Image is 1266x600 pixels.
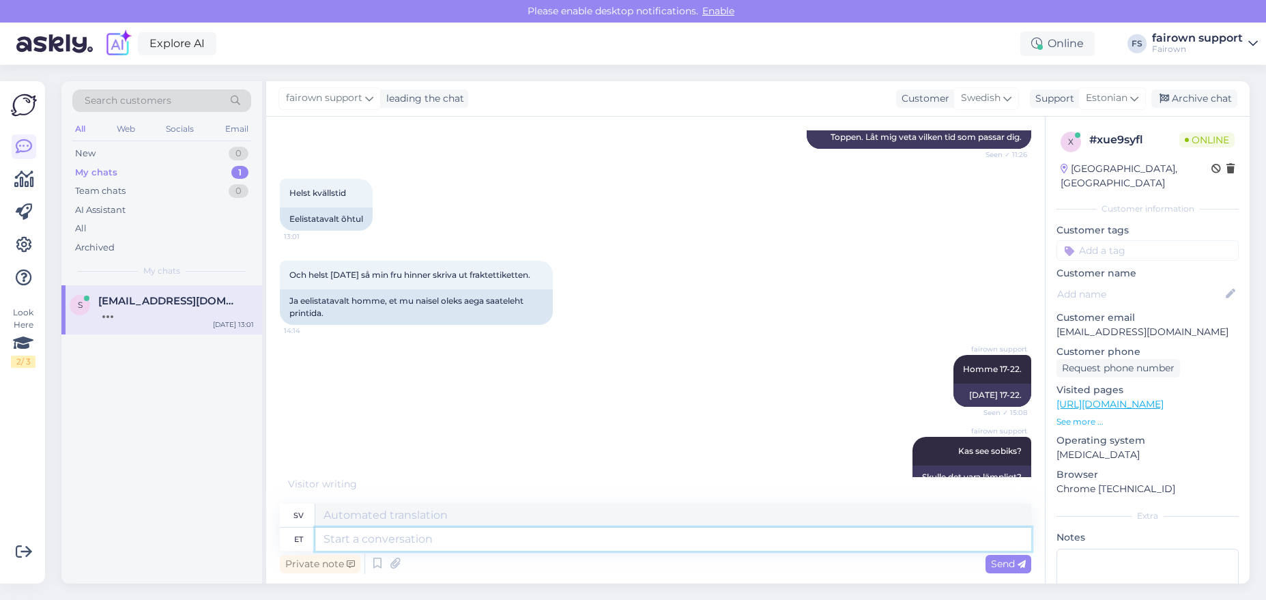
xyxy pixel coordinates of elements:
div: Toppen. Låt mig veta vilken tid som passar dig. [807,126,1031,149]
span: Search customers [85,94,171,108]
div: Ja eelistatavalt homme, et mu naisel oleks aega saateleht printida. [280,289,553,325]
span: Helst kvällstid [289,188,346,198]
div: # xue9syfl [1089,132,1179,148]
span: . [357,478,359,490]
div: fairown support [1152,33,1243,44]
img: Askly Logo [11,92,37,118]
div: Fairown [1152,44,1243,55]
span: 14:14 [284,326,335,336]
div: 0 [229,184,248,198]
p: Operating system [1056,433,1239,448]
span: My chats [143,265,180,277]
div: Web [114,120,138,138]
p: See more ... [1056,416,1239,428]
a: Explore AI [138,32,216,55]
div: Eelistatavalt õhtul [280,208,373,231]
span: Homme 17-22. [963,364,1022,374]
p: Customer phone [1056,345,1239,359]
div: FS [1127,34,1147,53]
div: New [75,147,96,160]
div: Team chats [75,184,126,198]
div: Visitor writing [280,477,1031,491]
div: Skulle det vara lämpligt? [912,466,1031,489]
p: [MEDICAL_DATA] [1056,448,1239,462]
span: Och helst [DATE] så min fru hinner skriva ut fraktettiketten. [289,270,530,280]
span: 13:01 [284,231,335,242]
div: Email [222,120,251,138]
div: 2 / 3 [11,356,35,368]
p: Customer tags [1056,223,1239,238]
div: My chats [75,166,117,180]
div: 0 [229,147,248,160]
p: Customer name [1056,266,1239,281]
span: fairown support [971,344,1027,354]
span: Seen ✓ 15:08 [976,408,1027,418]
div: Customer information [1056,203,1239,215]
p: Visited pages [1056,383,1239,397]
a: fairown supportFairown [1152,33,1258,55]
div: et [294,528,303,551]
span: s [78,300,83,310]
div: Customer [896,91,949,106]
div: Archived [75,241,115,255]
div: Request phone number [1056,359,1180,377]
span: fairown support [286,91,362,106]
div: [DATE] 17-22. [953,384,1031,407]
div: leading the chat [381,91,464,106]
span: Estonian [1086,91,1127,106]
div: [GEOGRAPHIC_DATA], [GEOGRAPHIC_DATA] [1061,162,1211,190]
input: Add a tag [1056,240,1239,261]
div: AI Assistant [75,203,126,217]
div: Private note [280,555,360,573]
img: explore-ai [104,29,132,58]
div: sv [293,504,304,527]
div: Extra [1056,510,1239,522]
div: All [72,120,88,138]
span: sebastian.ramirez78@gmail.com [98,295,240,307]
a: [URL][DOMAIN_NAME] [1056,398,1164,410]
span: x [1068,137,1074,147]
div: Archive chat [1151,89,1237,108]
p: Customer email [1056,311,1239,325]
p: Notes [1056,530,1239,545]
span: Online [1179,132,1235,147]
p: Chrome [TECHNICAL_ID] [1056,482,1239,496]
p: Browser [1056,468,1239,482]
span: Seen ✓ 11:26 [976,149,1027,160]
span: Kas see sobiks? [958,446,1022,456]
div: [DATE] 13:01 [213,319,254,330]
span: fairown support [971,426,1027,436]
div: Support [1030,91,1074,106]
span: Swedish [961,91,1001,106]
div: Online [1020,31,1095,56]
div: 1 [231,166,248,180]
span: Send [991,558,1026,570]
div: All [75,222,87,235]
span: Enable [698,5,738,17]
div: Socials [163,120,197,138]
input: Add name [1057,287,1223,302]
div: Look Here [11,306,35,368]
p: [EMAIL_ADDRESS][DOMAIN_NAME] [1056,325,1239,339]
